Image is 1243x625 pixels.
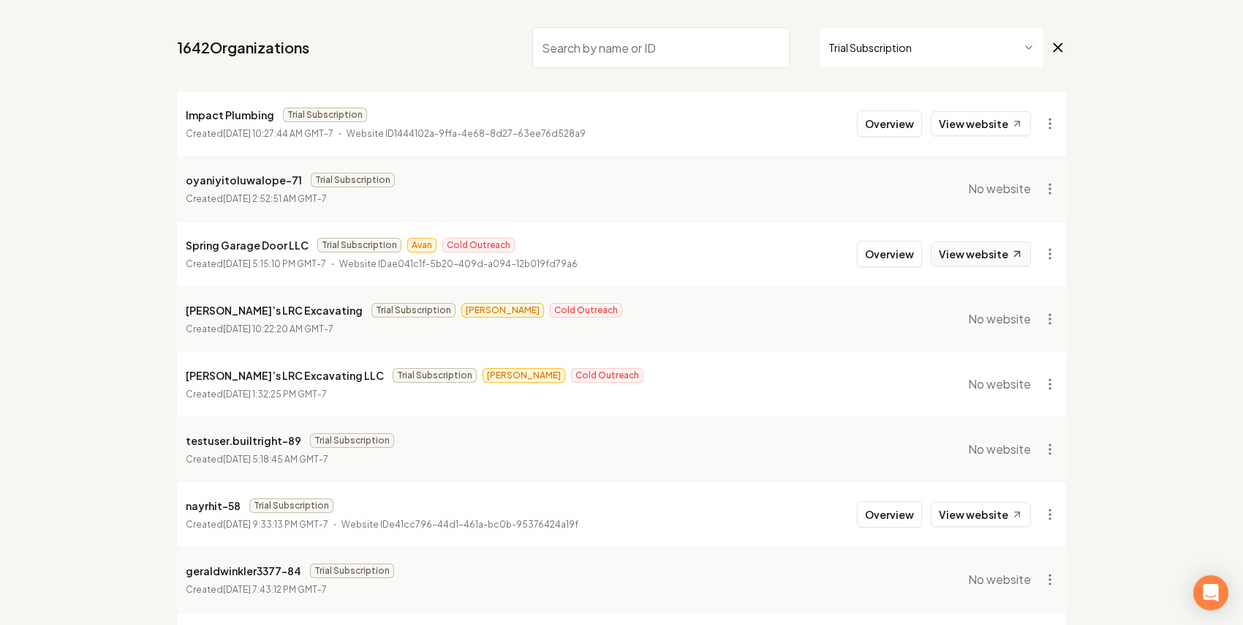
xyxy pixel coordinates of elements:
p: Website ID ae041c1f-5b20-409d-a094-12b019fd79a6 [339,257,578,272]
p: Created [186,322,333,337]
a: View website [931,111,1031,136]
p: Created [186,387,327,402]
p: geraldwinkler3377-84 [186,562,301,580]
span: No website [968,441,1031,458]
div: Open Intercom Messenger [1193,575,1228,610]
time: [DATE] 5:18:45 AM GMT-7 [223,454,328,465]
p: Created [186,517,328,532]
p: testuser.builtright-89 [186,432,301,449]
p: Website ID 1444102a-9ffa-4e68-8d27-63ee76d528a9 [347,127,586,141]
time: [DATE] 10:22:20 AM GMT-7 [223,323,333,334]
span: Trial Subscription [310,433,394,448]
span: Avan [407,238,437,252]
time: [DATE] 2:52:51 AM GMT-7 [223,193,327,204]
input: Search by name or ID [532,27,790,68]
span: Trial Subscription [311,173,395,187]
span: Trial Subscription [310,564,394,578]
p: Created [186,257,326,272]
span: No website [968,375,1031,393]
time: [DATE] 5:15:10 PM GMT-7 [223,258,326,269]
button: Overview [857,501,922,528]
time: [DATE] 10:27:44 AM GMT-7 [223,128,333,139]
span: Trial Subscription [371,303,456,318]
span: Cold Outreach [550,303,622,318]
span: Trial Subscription [393,368,477,383]
p: Website ID e41cc796-44d1-461a-bc0b-95376424a19f [341,517,578,532]
span: Trial Subscription [283,108,367,122]
p: [PERSON_NAME]’s LRC Excavating [186,302,363,319]
p: Created [186,452,328,467]
span: Trial Subscription [249,498,333,513]
a: 1642Organizations [177,37,309,58]
button: Overview [857,241,922,267]
p: oyaniyitoluwalope-71 [186,171,302,189]
p: Impact Plumbing [186,106,274,124]
span: [PERSON_NAME] [461,303,544,318]
span: Cold Outreach [571,368,643,383]
a: View website [931,242,1031,266]
span: Cold Outreach [442,238,515,252]
time: [DATE] 1:32:25 PM GMT-7 [223,389,327,400]
p: Created [186,192,327,206]
p: Spring Garage Door LLC [186,236,309,254]
span: Trial Subscription [317,238,401,252]
span: No website [968,310,1031,328]
p: [PERSON_NAME]’s LRC Excavating LLC [186,367,384,384]
span: No website [968,180,1031,198]
p: Created [186,127,333,141]
a: View website [931,502,1031,527]
button: Overview [857,111,922,137]
p: nayrhit-58 [186,497,241,514]
time: [DATE] 7:43:12 PM GMT-7 [223,584,327,595]
span: No website [968,571,1031,588]
p: Created [186,583,327,597]
time: [DATE] 9:33:13 PM GMT-7 [223,519,328,530]
span: [PERSON_NAME] [483,368,565,383]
